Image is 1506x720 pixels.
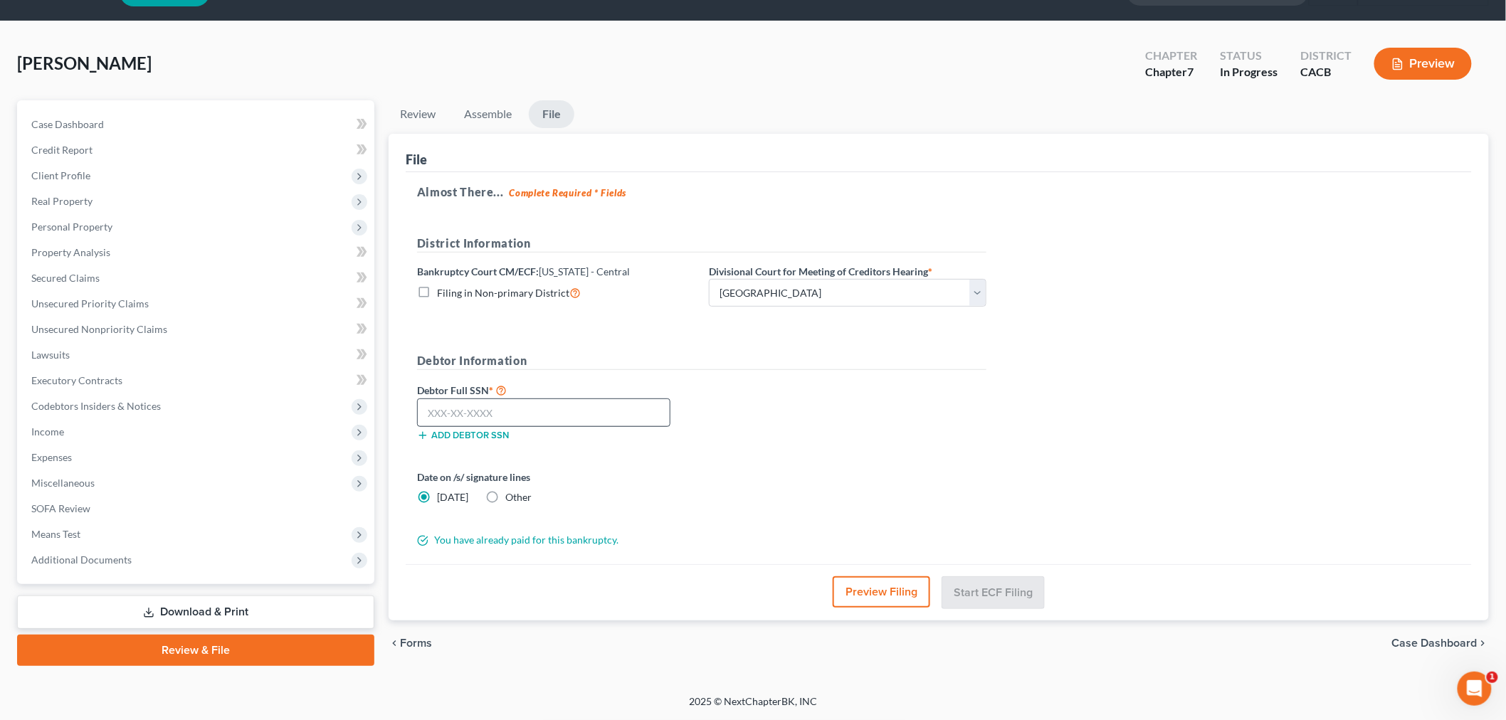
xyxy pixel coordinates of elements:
[1145,64,1197,80] div: Chapter
[1458,672,1492,706] iframe: Intercom live chat
[417,352,986,370] h5: Debtor Information
[406,151,427,168] div: File
[417,398,670,427] input: XXX-XX-XXXX
[31,502,90,514] span: SOFA Review
[31,169,90,181] span: Client Profile
[31,297,149,309] span: Unsecured Priority Claims
[529,100,574,128] a: File
[1300,48,1352,64] div: District
[20,137,374,163] a: Credit Report
[1478,637,1489,649] i: chevron_right
[31,400,161,412] span: Codebtors Insiders & Notices
[31,144,93,156] span: Credit Report
[539,265,630,277] span: [US_STATE] - Central
[389,637,400,649] i: chevron_left
[31,477,95,489] span: Miscellaneous
[1392,637,1489,649] a: Case Dashboard chevron_right
[510,187,627,198] strong: Complete Required * Fields
[347,694,1159,720] div: 2025 © NextChapterBK, INC
[20,342,374,368] a: Lawsuits
[410,533,994,547] div: You have already paid for this bankruptcy.
[31,425,64,438] span: Income
[20,240,374,265] a: Property Analysis
[17,53,152,73] span: [PERSON_NAME]
[437,287,569,299] span: Filing in Non-primary District
[31,195,93,207] span: Real Property
[31,451,72,463] span: Expenses
[20,368,374,393] a: Executory Contracts
[31,246,110,258] span: Property Analysis
[31,118,104,130] span: Case Dashboard
[417,470,695,485] label: Date on /s/ signature lines
[400,637,432,649] span: Forms
[1487,672,1498,683] span: 1
[1220,64,1278,80] div: In Progress
[417,430,509,441] button: Add debtor SSN
[20,496,374,522] a: SOFA Review
[1374,48,1472,80] button: Preview
[20,112,374,137] a: Case Dashboard
[17,595,374,629] a: Download & Print
[833,576,930,608] button: Preview Filing
[505,491,532,503] span: Other
[410,381,702,398] label: Debtor Full SSN
[389,637,451,649] button: chevron_left Forms
[417,264,630,279] label: Bankruptcy Court CM/ECF:
[417,184,1460,201] h5: Almost There...
[389,100,447,128] a: Review
[17,635,374,666] a: Review & File
[942,576,1045,609] button: Start ECF Filing
[1392,637,1478,649] span: Case Dashboard
[1145,48,1197,64] div: Chapter
[31,554,132,566] span: Additional Documents
[20,291,374,317] a: Unsecured Priority Claims
[1220,48,1278,64] div: Status
[31,272,100,284] span: Secured Claims
[20,265,374,291] a: Secured Claims
[20,317,374,342] a: Unsecured Nonpriority Claims
[1300,64,1352,80] div: CACB
[709,264,932,279] label: Divisional Court for Meeting of Creditors Hearing
[31,221,112,233] span: Personal Property
[31,528,80,540] span: Means Test
[437,491,468,503] span: [DATE]
[1187,65,1194,78] span: 7
[31,349,70,361] span: Lawsuits
[417,235,986,253] h5: District Information
[31,323,167,335] span: Unsecured Nonpriority Claims
[453,100,523,128] a: Assemble
[31,374,122,386] span: Executory Contracts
